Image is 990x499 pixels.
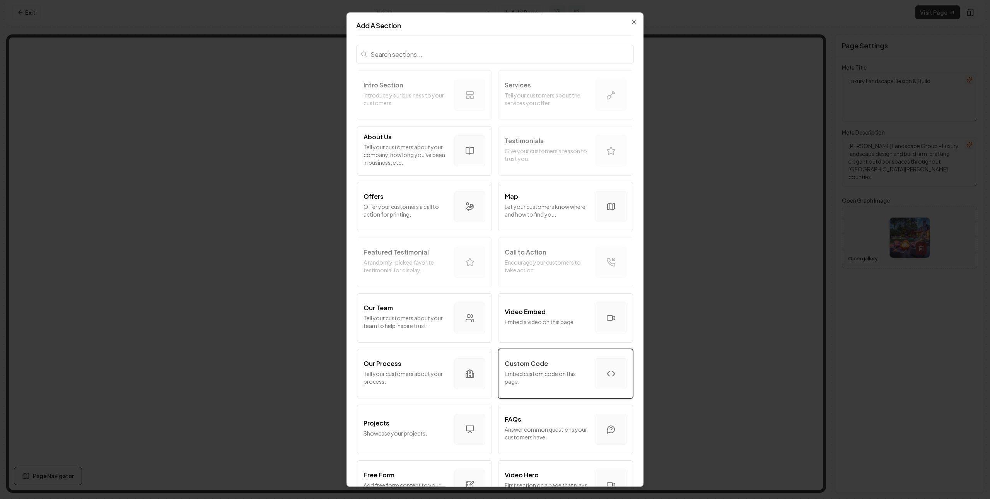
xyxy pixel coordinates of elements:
p: Let your customers know where and how to find you. [505,203,589,218]
button: Video EmbedEmbed a video on this page. [498,293,633,343]
button: Custom CodeEmbed custom code on this page. [498,349,633,398]
button: OffersOffer your customers a call to action for printing. [357,182,492,231]
p: Offer your customers a call to action for printing. [364,203,448,218]
p: Tell your customers about your team to help inspire trust. [364,314,448,330]
p: Video Embed [505,307,546,316]
p: Free Form [364,470,394,480]
p: Embed a video on this page. [505,318,589,326]
p: Our Process [364,359,401,368]
p: Embed custom code on this page. [505,370,589,385]
input: Search sections... [356,45,634,63]
p: Add free form content to your page. [364,481,448,497]
p: Offers [364,192,384,201]
p: Tell your customers about your company, how long you've been in business, etc. [364,143,448,166]
p: FAQs [505,415,521,424]
h2: Add A Section [356,22,634,29]
p: Showcase your projects. [364,429,448,437]
button: ProjectsShowcase your projects. [357,405,492,454]
p: First section on a page that plays a video in the background [505,481,589,497]
p: Video Hero [505,470,539,480]
button: About UsTell your customers about your company, how long you've been in business, etc. [357,126,492,176]
button: Our ProcessTell your customers about your process. [357,349,492,398]
button: Our TeamTell your customers about your team to help inspire trust. [357,293,492,343]
p: Custom Code [505,359,548,368]
p: Answer common questions your customers have. [505,426,589,441]
p: About Us [364,132,392,142]
p: Map [505,192,518,201]
p: Tell your customers about your process. [364,370,448,385]
button: FAQsAnswer common questions your customers have. [498,405,633,454]
p: Projects [364,419,389,428]
p: Our Team [364,303,393,313]
button: MapLet your customers know where and how to find you. [498,182,633,231]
